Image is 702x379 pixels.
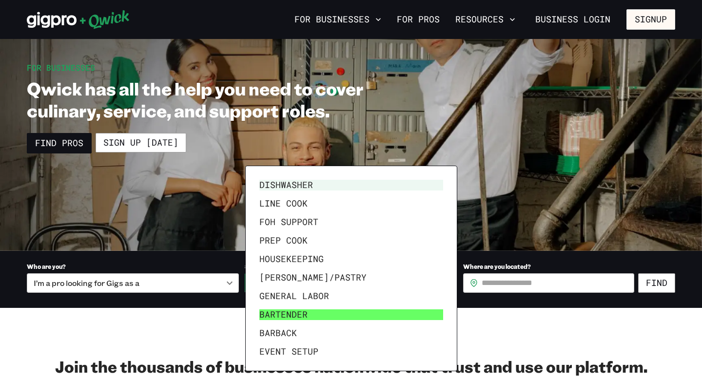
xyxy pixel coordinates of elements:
li: Line Cook [255,194,447,213]
li: FOH Support [255,213,447,231]
li: Bartender [255,305,447,324]
li: [PERSON_NAME]/Pastry [255,268,447,287]
li: General Labor [255,287,447,305]
li: Event Setup [255,342,447,361]
li: Barback [255,324,447,342]
li: Prep Cook [255,231,447,250]
li: Dishwasher [255,176,447,194]
li: Housekeeping [255,250,447,268]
